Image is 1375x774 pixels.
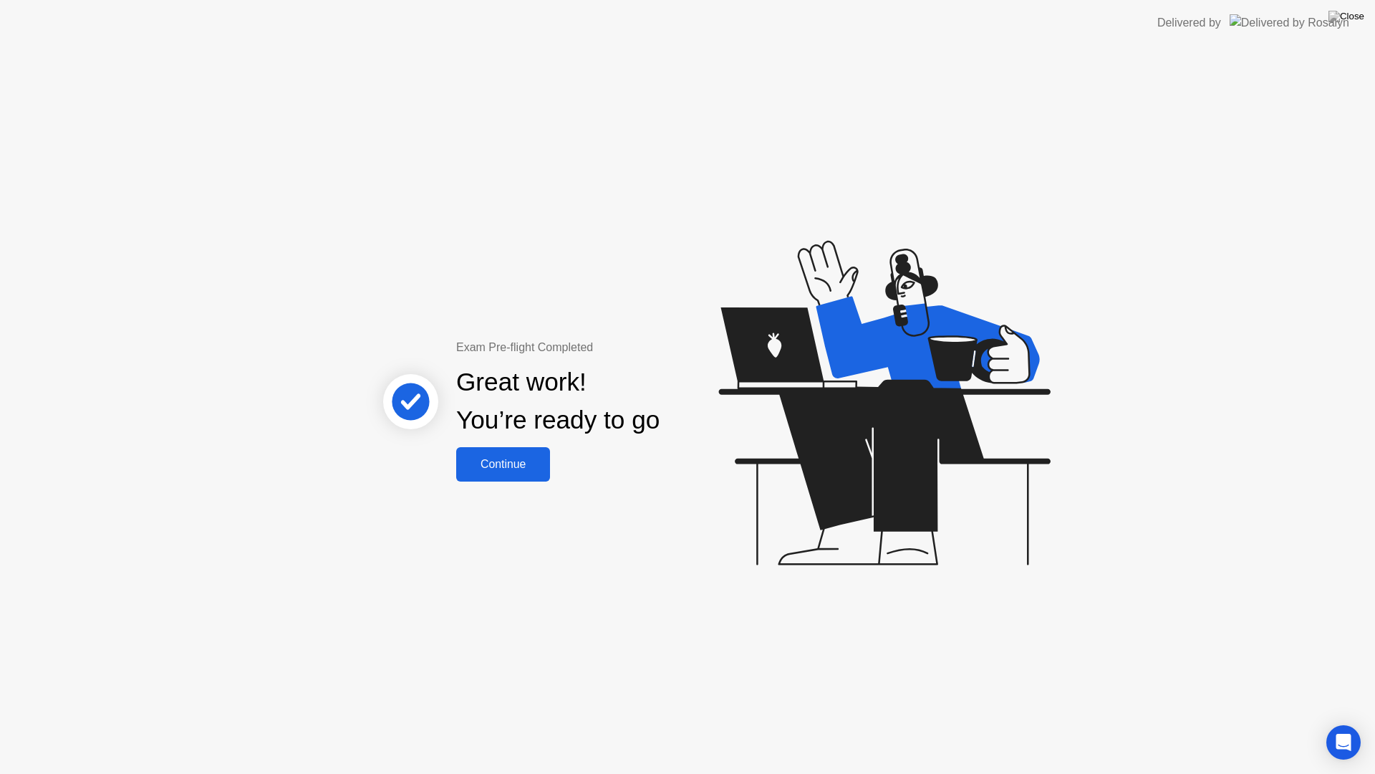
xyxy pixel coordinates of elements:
button: Continue [456,447,550,482]
div: Continue [460,458,546,471]
div: Great work! You’re ready to go [456,363,660,439]
img: Close [1328,11,1364,22]
div: Delivered by [1157,14,1221,32]
img: Delivered by Rosalyn [1230,14,1349,31]
div: Open Intercom Messenger [1326,725,1361,760]
div: Exam Pre-flight Completed [456,339,752,356]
